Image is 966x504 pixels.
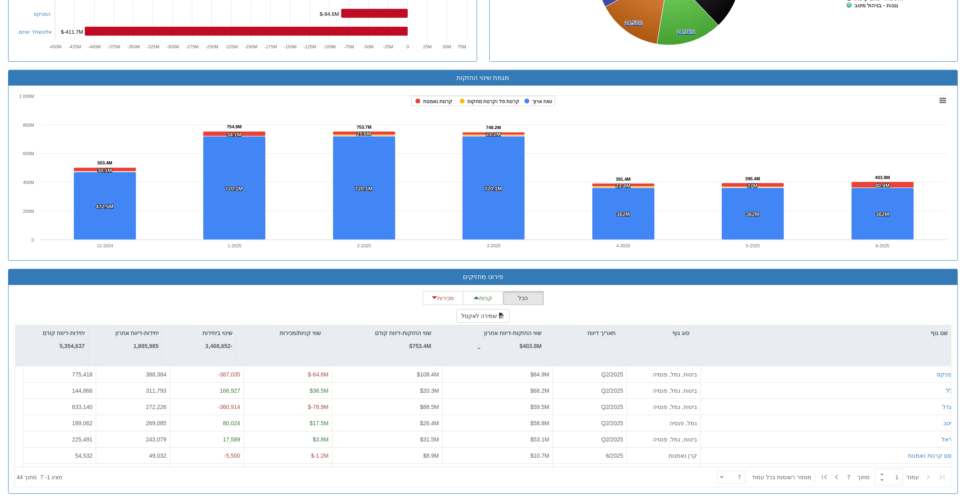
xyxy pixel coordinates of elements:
a: הפניקס [34,11,51,17]
tspan: 21.4M [616,183,630,189]
div: ביטוח, גמל, פנסיה [630,387,697,395]
button: הכל [503,291,544,305]
p: יחידות-דיווח אחרון [115,329,159,337]
div: שווי קניות/מכירות [236,325,324,341]
div: 311,793 [99,387,166,395]
div: כלל [946,387,955,395]
div: 225,491 [27,435,93,443]
text: 2-2025 [357,243,371,248]
tspan: 34.1M [227,132,241,138]
text: -400M [88,44,100,49]
text: -225M [225,44,237,49]
text: -200M [245,44,257,49]
div: תאריך דיווח [545,325,619,341]
strong: -3,468,652 [205,343,232,349]
text: 50M [443,44,451,49]
span: 7 [847,473,857,481]
tspan: 362M [617,211,630,217]
div: 388,384 [99,370,166,379]
div: 269,085 [99,419,166,427]
span: $84.9M [530,371,549,378]
text: 25M [423,44,431,49]
button: הראל [942,435,955,443]
span: $31.5M [420,436,439,443]
tspan: 720.1M [225,186,243,192]
div: 80,024 [173,419,240,427]
tspan: 40.9M [875,182,890,188]
span: $8.9M [423,452,439,459]
tspan: 395.4M [745,176,760,181]
text: 0 [32,238,34,242]
text: 400M [23,180,34,185]
div: Q2/2025 [556,435,623,443]
text: -300M [166,44,179,49]
span: $17.5M [310,420,329,426]
tspan: $-411.7M [61,29,83,35]
button: הפניקס [937,370,955,379]
text: -75M [344,44,354,49]
div: 166,927 [173,387,240,395]
button: מכירות [423,291,463,305]
tspan: 27M [747,183,757,189]
a: אלטשולר שחם [19,29,52,35]
tspan: 1 000M [19,94,34,99]
div: Q2/2025 [556,387,623,395]
div: 6/2025 [556,452,623,460]
text: 12-2024 [97,243,113,248]
text: -175M [264,44,277,49]
text: -25M [383,44,393,49]
p: שינוי ביחידות [202,329,232,337]
tspan: 720.1M [484,186,502,192]
tspan: 30.1M [97,167,112,173]
div: ביטוח, גמל, פנסיה [630,370,697,379]
text: 4-2025 [616,243,630,248]
tspan: 472.5M [96,203,113,210]
span: $53.1M [530,436,549,443]
text: -150M [284,44,296,49]
tspan: 391.4M [616,177,631,182]
div: -360,914 [173,403,240,411]
tspan: 362M [746,211,759,217]
button: קניות [463,291,503,305]
strong: 5,354,637 [60,343,85,349]
div: קסם קרנות נאמנות [908,452,955,460]
text: -450M [49,44,61,49]
tspan: 14.57% [625,20,643,26]
div: 17,589 [173,435,240,443]
tspan: 25.6M [357,131,371,137]
text: -425M [68,44,81,49]
div: 775,418 [27,370,93,379]
tspan: 403.8M [875,175,890,180]
text: -350M [127,44,140,49]
tspan: 720.1M [355,186,372,192]
span: $3.8M [313,436,329,443]
div: Q2/2025 [556,370,623,379]
p: יחידות-דיווח קודם [43,329,85,337]
tspan: 503.4M [97,160,112,165]
span: ‏עמוד [906,473,919,481]
tspan: 753.7M [357,125,372,130]
div: Q2/2025 [556,403,623,411]
tspan: 21.2M [486,131,501,137]
span: $68.2M [530,387,549,394]
text: -275M [186,44,198,49]
strong: 1,885,985 [133,343,159,349]
span: $59.5M [530,404,549,410]
tspan: 749.2M [486,125,501,130]
p: שווי החזקות-דיווח קודם [375,329,431,337]
div: 633,140 [27,403,93,411]
text: 5-2025 [746,243,760,248]
button: מיטב [943,419,955,427]
text: 0 [407,44,409,49]
text: -250M [205,44,218,49]
text: -325M [146,44,159,49]
span: $108.4M [417,371,439,378]
tspan: $-84.6M [320,11,339,17]
text: 800M [23,123,34,128]
div: -5,500 [173,452,240,460]
text: -50M [364,44,374,49]
tspan: 754.9M [227,124,242,129]
span: $20.3M [420,387,439,394]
